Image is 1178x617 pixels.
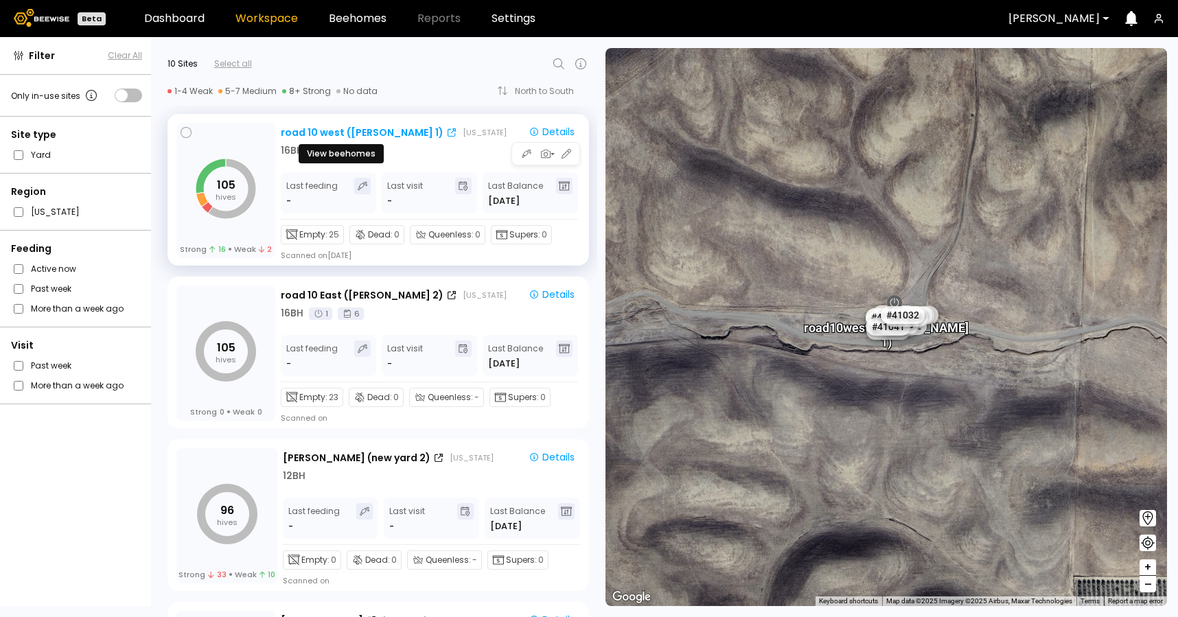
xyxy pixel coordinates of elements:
[257,407,262,417] span: 0
[31,148,51,162] label: Yard
[168,86,213,97] div: 1-4 Weak
[329,229,339,241] span: 25
[819,596,878,606] button: Keyboard shortcuts
[286,178,338,208] div: Last feeding
[288,520,294,533] div: -
[331,554,336,566] span: 0
[168,58,198,70] div: 10 Sites
[804,305,969,349] div: road 10 west ([PERSON_NAME] 1)
[488,357,520,371] span: [DATE]
[31,281,71,296] label: Past week
[394,229,400,241] span: 0
[214,58,252,70] div: Select all
[11,338,142,353] div: Visit
[463,127,507,138] div: [US_STATE]
[217,517,238,528] tspan: hives
[475,229,481,241] span: 0
[529,288,575,301] div: Details
[31,205,80,219] label: [US_STATE]
[217,177,235,193] tspan: 105
[407,550,482,570] div: Queenless:
[31,301,124,316] label: More than a week ago
[492,13,535,24] a: Settings
[235,13,298,24] a: Workspace
[178,570,275,579] div: Strong Weak
[14,9,69,27] img: Beewise logo
[281,388,343,407] div: Empty:
[866,317,910,335] div: # 41041
[391,554,397,566] span: 0
[309,307,332,320] div: 1
[417,13,461,24] span: Reports
[490,520,522,533] span: [DATE]
[881,306,925,324] div: # 41032
[218,86,277,97] div: 5-7 Medium
[409,388,484,407] div: Queenless:
[866,307,910,325] div: # 41043
[529,451,575,463] div: Details
[282,86,331,97] div: 8+ Strong
[11,87,100,104] div: Only in-use sites
[11,242,142,256] div: Feeding
[489,388,551,407] div: Supers:
[11,128,142,142] div: Site type
[220,407,224,417] span: 0
[349,225,404,244] div: Dead:
[389,503,425,533] div: Last visit
[490,503,545,533] div: Last Balance
[1144,576,1152,593] span: –
[283,550,341,570] div: Empty:
[329,391,338,404] span: 23
[523,287,580,303] button: Details
[281,143,303,158] div: 16 BH
[31,378,124,393] label: More than a week ago
[540,391,546,404] span: 0
[387,194,392,208] div: -
[336,86,378,97] div: No data
[1140,576,1156,592] button: –
[190,407,262,417] div: Strong Weak
[347,550,402,570] div: Dead:
[349,388,404,407] div: Dead:
[283,575,330,586] div: Scanned on
[259,244,272,254] span: 2
[488,178,543,208] div: Last Balance
[78,12,106,25] div: Beta
[209,244,225,254] span: 16
[288,503,340,533] div: Last feeding
[217,340,235,356] tspan: 105
[472,554,477,566] span: -
[208,570,226,579] span: 33
[31,261,76,276] label: Active now
[393,391,399,404] span: 0
[529,126,575,138] div: Details
[180,244,272,254] div: Strong Weak
[410,225,485,244] div: Queenless:
[488,194,520,208] span: [DATE]
[491,225,552,244] div: Supers:
[894,305,938,323] div: # 41088
[1140,559,1156,576] button: +
[281,412,327,423] div: Scanned on
[515,87,584,95] div: North to South
[220,502,234,518] tspan: 96
[450,452,494,463] div: [US_STATE]
[488,340,543,371] div: Last Balance
[259,570,275,579] span: 10
[11,185,142,199] div: Region
[389,520,394,533] div: -
[281,225,344,244] div: Empty:
[387,340,423,371] div: Last visit
[886,597,1072,605] span: Map data ©2025 Imagery ©2025 Airbus, Maxar Technologies
[338,307,364,320] div: 6
[281,126,443,140] div: road 10 west ([PERSON_NAME] 1)
[216,354,236,365] tspan: hives
[286,357,292,371] div: -
[866,322,910,340] div: # 41105
[609,588,654,606] a: Open this area in Google Maps (opens a new window)
[1108,597,1163,605] a: Report a map error
[31,358,71,373] label: Past week
[487,550,548,570] div: Supers:
[286,194,292,208] div: -
[286,340,338,371] div: Last feeding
